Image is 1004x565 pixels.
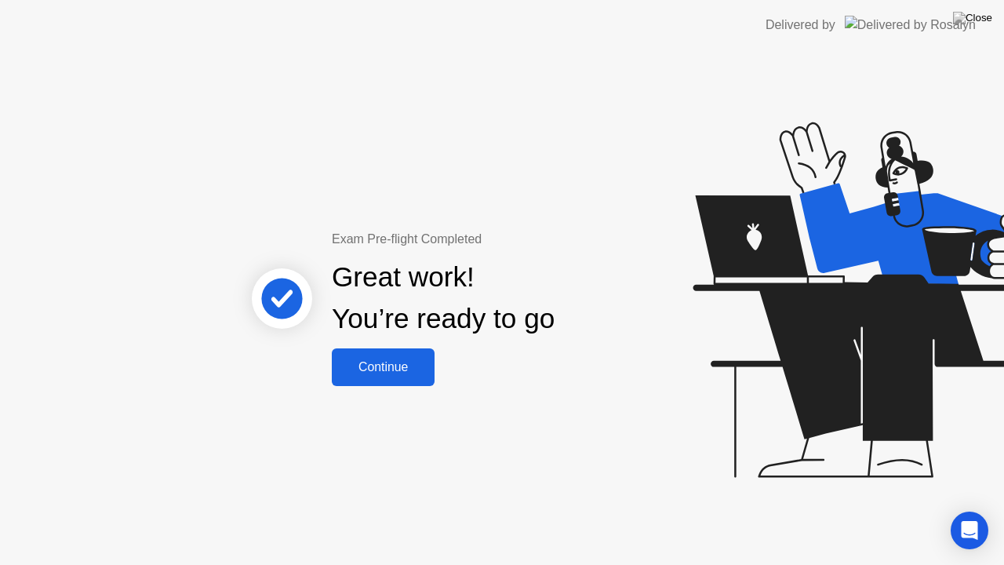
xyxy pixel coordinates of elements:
div: Delivered by [766,16,835,35]
img: Delivered by Rosalyn [845,16,976,34]
button: Continue [332,348,435,386]
img: Close [953,12,992,24]
div: Continue [336,360,430,374]
div: Open Intercom Messenger [951,512,988,549]
div: Exam Pre-flight Completed [332,230,656,249]
div: Great work! You’re ready to go [332,257,555,340]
